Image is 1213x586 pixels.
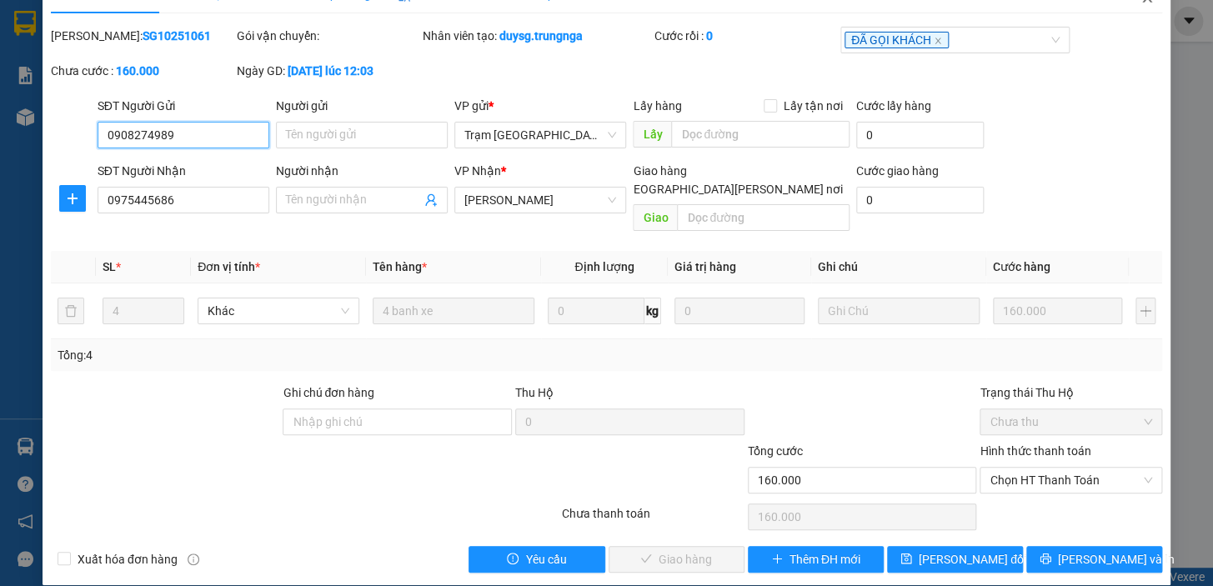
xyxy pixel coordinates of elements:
div: Cước rồi : [654,27,837,45]
input: Ghi chú đơn hàng [283,408,512,435]
div: Người nhận [276,162,448,180]
span: close [934,37,942,45]
div: Gói vận chuyển: [237,27,419,45]
input: 0 [674,298,804,324]
span: Đơn vị tính [198,260,260,273]
div: Ngày GD: [237,62,419,80]
label: Cước giao hàng [856,164,939,178]
div: Chưa thanh toán [560,504,746,533]
span: [GEOGRAPHIC_DATA][PERSON_NAME] nơi [615,180,850,198]
span: Xuất hóa đơn hàng [71,550,184,568]
div: Tổng: 4 [58,346,469,364]
label: Hình thức thanh toán [980,444,1090,458]
span: Giao hàng [633,164,686,178]
span: Khác [208,298,349,323]
button: exclamation-circleYêu cầu [469,546,604,573]
span: [PERSON_NAME] và In [1058,550,1175,568]
div: [PERSON_NAME]: [51,27,233,45]
button: save[PERSON_NAME] đổi [887,546,1023,573]
span: save [900,553,912,566]
button: plusThêm ĐH mới [748,546,884,573]
b: SG10251061 [143,29,211,43]
span: Giá trị hàng [674,260,736,273]
button: delete [58,298,84,324]
span: user-add [424,193,438,207]
span: exclamation-circle [507,553,519,566]
div: Người gửi [276,97,448,115]
input: 0 [993,298,1123,324]
span: Lấy [633,121,671,148]
span: Trạm Sài Gòn [464,123,616,148]
span: Thêm ĐH mới [789,550,860,568]
b: 0 [706,29,713,43]
label: Ghi chú đơn hàng [283,386,374,399]
button: plus [59,185,86,212]
div: Nhân viên tạo: [423,27,652,45]
div: SĐT Người Nhận [98,162,269,180]
span: Lấy tận nơi [777,97,850,115]
span: plus [60,192,85,205]
input: Dọc đường [671,121,850,148]
b: duysg.trungnga [499,29,583,43]
span: Cước hàng [993,260,1050,273]
span: Yêu cầu [525,550,566,568]
span: Chọn HT Thanh Toán [990,468,1152,493]
span: ĐÃ GỌI KHÁCH [845,32,949,48]
input: Dọc đường [677,204,850,231]
span: kg [644,298,661,324]
input: Cước lấy hàng [856,122,984,148]
button: printer[PERSON_NAME] và In [1026,546,1162,573]
span: Thu Hộ [515,386,554,399]
input: VD: Bàn, Ghế [373,298,534,324]
span: info-circle [188,553,199,565]
span: Chưa thu [990,409,1152,434]
div: Chưa cước : [51,62,233,80]
span: Lấy hàng [633,99,681,113]
label: Cước lấy hàng [856,99,931,113]
input: Ghi Chú [818,298,980,324]
b: [DATE] lúc 12:03 [288,64,373,78]
span: VP Nhận [454,164,501,178]
button: checkGiao hàng [609,546,744,573]
button: plus [1135,298,1155,324]
span: Định lượng [574,260,634,273]
input: Cước giao hàng [856,187,984,213]
b: 160.000 [116,64,159,78]
span: [PERSON_NAME] đổi [919,550,1026,568]
span: plus [771,553,783,566]
span: Tên hàng [373,260,427,273]
div: SĐT Người Gửi [98,97,269,115]
th: Ghi chú [811,251,986,283]
span: Tổng cước [748,444,803,458]
span: SL [103,260,116,273]
div: VP gửi [454,97,626,115]
span: printer [1040,553,1051,566]
span: Phan Thiết [464,188,616,213]
span: Giao [633,204,677,231]
div: Trạng thái Thu Hộ [980,383,1162,402]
